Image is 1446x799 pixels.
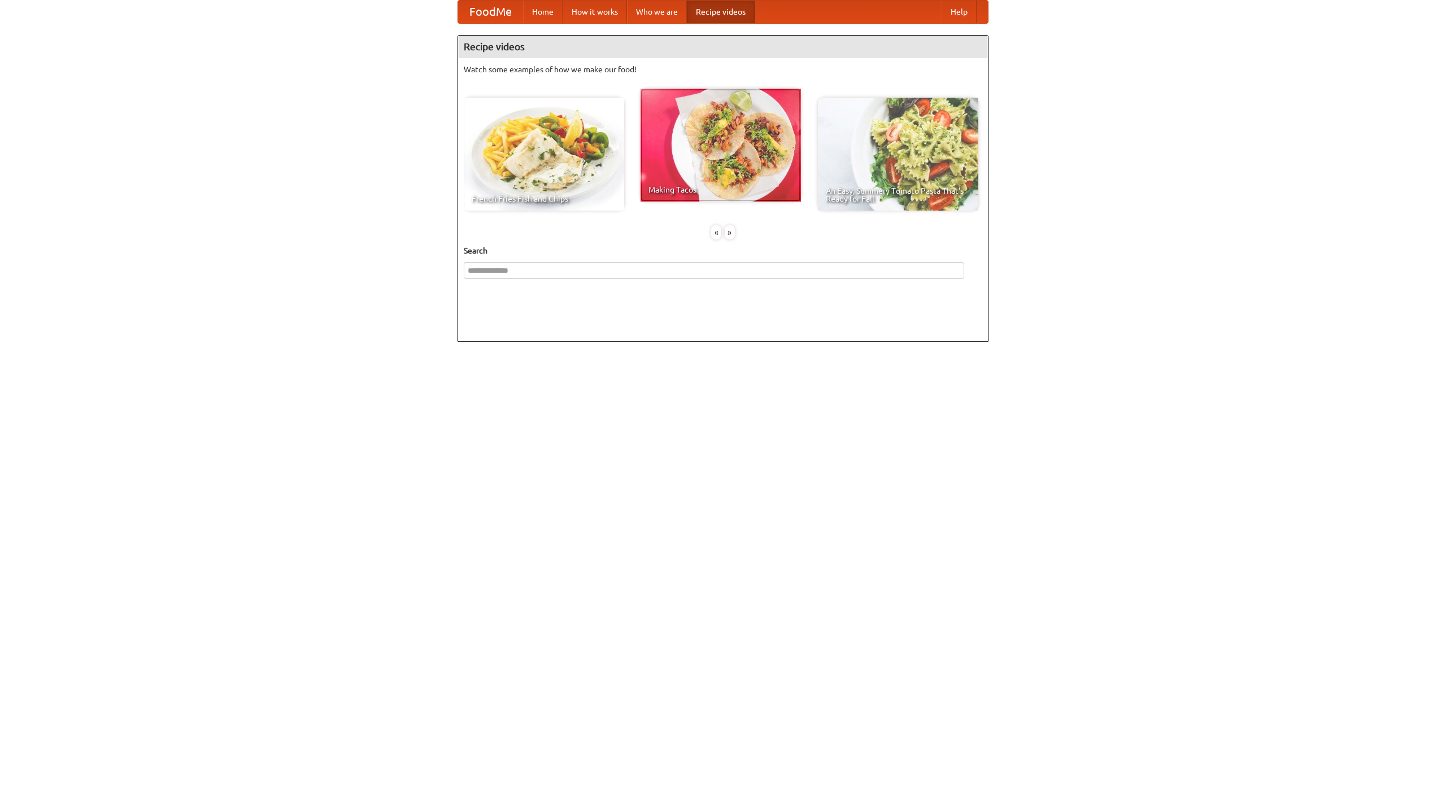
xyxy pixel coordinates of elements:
[563,1,627,23] a: How it works
[458,36,988,58] h4: Recipe videos
[687,1,755,23] a: Recipe videos
[942,1,977,23] a: Help
[464,98,624,211] a: French Fries Fish and Chips
[725,225,735,239] div: »
[648,186,793,194] span: Making Tacos
[464,64,982,75] p: Watch some examples of how we make our food!
[641,89,801,202] a: Making Tacos
[472,195,616,203] span: French Fries Fish and Chips
[627,1,687,23] a: Who we are
[711,225,721,239] div: «
[818,98,978,211] a: An Easy, Summery Tomato Pasta That's Ready for Fall
[826,187,970,203] span: An Easy, Summery Tomato Pasta That's Ready for Fall
[523,1,563,23] a: Home
[458,1,523,23] a: FoodMe
[464,245,982,256] h5: Search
